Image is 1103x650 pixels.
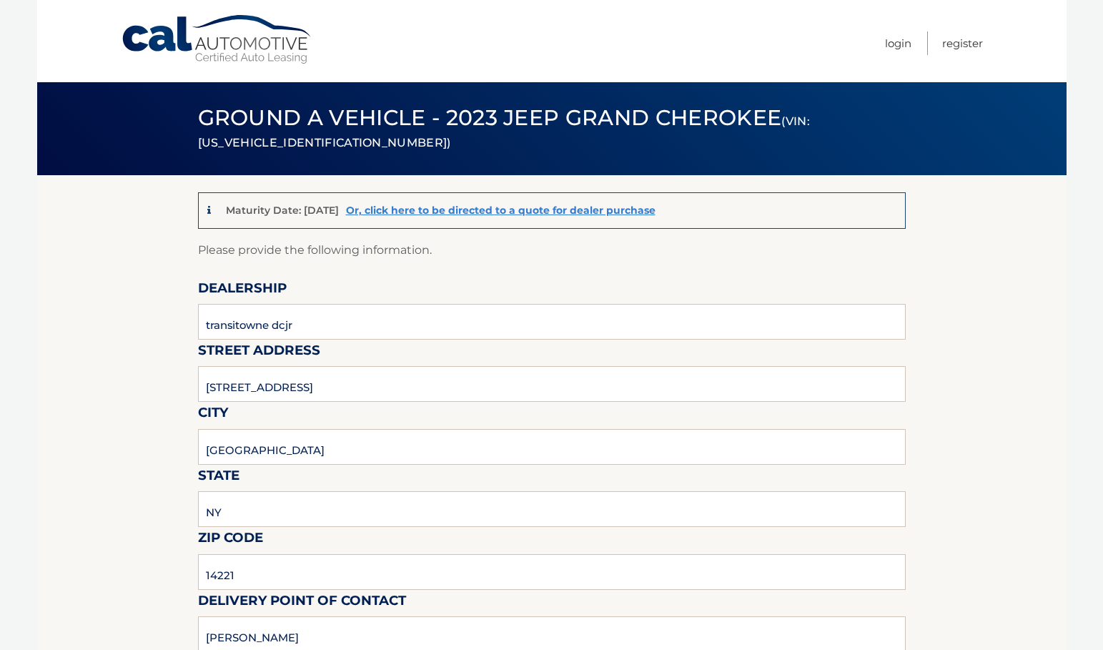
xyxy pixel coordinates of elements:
a: Login [885,31,911,55]
a: Cal Automotive [121,14,314,65]
span: Ground a Vehicle - 2023 Jeep Grand Cherokee [198,104,810,152]
label: Zip Code [198,527,263,553]
label: City [198,402,228,428]
a: Register [942,31,983,55]
label: State [198,465,239,491]
a: Or, click here to be directed to a quote for dealer purchase [346,204,656,217]
p: Please provide the following information. [198,240,906,260]
p: Maturity Date: [DATE] [226,204,339,217]
label: Street Address [198,340,320,366]
label: Delivery Point of Contact [198,590,406,616]
small: (VIN: [US_VEHICLE_IDENTIFICATION_NUMBER]) [198,114,810,149]
label: Dealership [198,277,287,304]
